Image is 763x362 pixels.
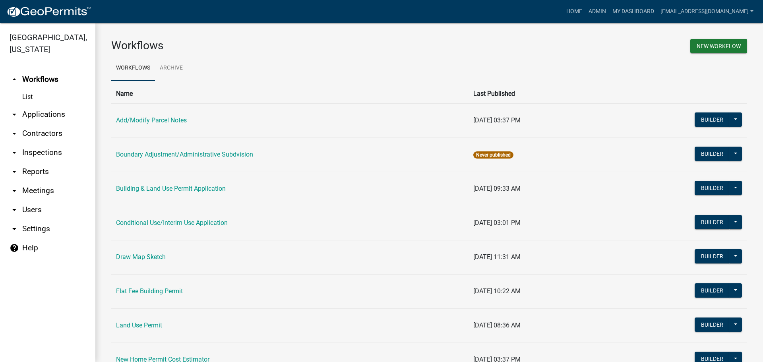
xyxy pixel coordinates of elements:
[10,167,19,176] i: arrow_drop_down
[695,215,730,229] button: Builder
[695,317,730,332] button: Builder
[116,287,183,295] a: Flat Fee Building Permit
[10,129,19,138] i: arrow_drop_down
[695,181,730,195] button: Builder
[473,287,521,295] span: [DATE] 10:22 AM
[116,253,166,261] a: Draw Map Sketch
[10,186,19,196] i: arrow_drop_down
[695,283,730,298] button: Builder
[116,185,226,192] a: Building & Land Use Permit Application
[695,112,730,127] button: Builder
[111,84,469,103] th: Name
[10,75,19,84] i: arrow_drop_up
[111,39,423,52] h3: Workflows
[657,4,757,19] a: [EMAIL_ADDRESS][DOMAIN_NAME]
[609,4,657,19] a: My Dashboard
[563,4,585,19] a: Home
[473,116,521,124] span: [DATE] 03:37 PM
[585,4,609,19] a: Admin
[10,224,19,234] i: arrow_drop_down
[473,151,513,159] span: Never published
[473,253,521,261] span: [DATE] 11:31 AM
[695,147,730,161] button: Builder
[116,151,253,158] a: Boundary Adjustment/Administrative Subdvision
[469,84,607,103] th: Last Published
[473,321,521,329] span: [DATE] 08:36 AM
[116,116,187,124] a: Add/Modify Parcel Notes
[690,39,747,53] button: New Workflow
[116,321,162,329] a: Land Use Permit
[473,185,521,192] span: [DATE] 09:33 AM
[116,219,228,226] a: Conditional Use/Interim Use Application
[10,243,19,253] i: help
[155,56,188,81] a: Archive
[10,110,19,119] i: arrow_drop_down
[473,219,521,226] span: [DATE] 03:01 PM
[10,205,19,215] i: arrow_drop_down
[695,249,730,263] button: Builder
[10,148,19,157] i: arrow_drop_down
[111,56,155,81] a: Workflows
